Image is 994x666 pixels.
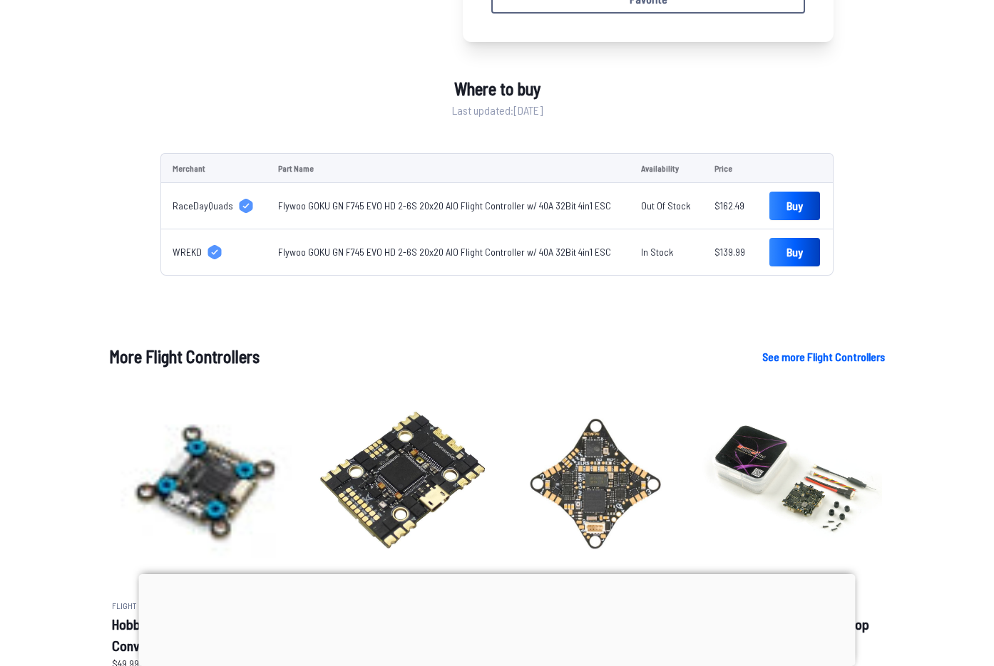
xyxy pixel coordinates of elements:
[267,153,630,183] td: Part Name
[703,153,758,183] td: Price
[630,229,703,276] td: In Stock
[769,238,820,266] a: Buy
[173,245,202,259] span: WREKD
[630,153,703,183] td: Availability
[630,183,703,229] td: Out Of Stock
[112,381,292,586] img: image
[769,192,820,220] a: Buy
[160,153,267,183] td: Merchant
[278,199,611,212] a: Flywoo GOKU GN F745 EVO HD 2-6S 20x20 AIO Flight Controller w/ 40A 32Bit 4in1 ESC
[703,229,758,276] td: $139.99
[703,183,758,229] td: $162.49
[309,381,488,586] img: image
[762,348,885,365] a: See more Flight Controllers
[278,246,611,258] a: Flywoo GOKU GN F745 EVO HD 2-6S 20x20 AIO Flight Controller w/ 40A 32Bit 4in1 ESC
[173,245,255,259] a: WREKD
[173,199,255,213] a: RaceDayQuads
[112,613,292,656] h2: Hobbywing XRotor F7 Convertible Flight Controller
[112,600,188,610] span: Flight Controllers
[506,381,685,586] img: image
[173,199,233,213] span: RaceDayQuads
[109,344,739,370] h1: More Flight Controllers
[454,76,540,102] span: Where to buy
[139,574,856,662] iframe: Advertisement
[452,102,543,119] span: Last updated: [DATE]
[702,381,882,586] img: image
